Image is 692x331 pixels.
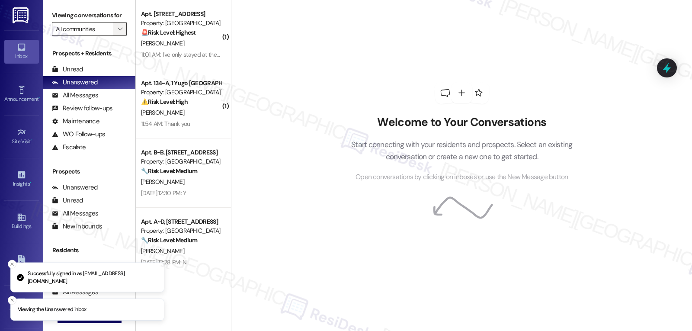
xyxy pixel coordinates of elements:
p: Successfully signed in as [EMAIL_ADDRESS][DOMAIN_NAME] [28,270,157,285]
strong: 🔧 Risk Level: Medium [141,236,197,244]
label: Viewing conversations for [52,9,127,22]
span: [PERSON_NAME] [141,109,184,116]
strong: 🚨 Risk Level: Highest [141,29,196,36]
button: Close toast [8,260,16,269]
a: Site Visit • [4,125,39,148]
strong: ⚠️ Risk Level: High [141,98,188,106]
div: [DATE] 12:28 PM: N [141,258,186,266]
div: Maintenance [52,117,99,126]
div: Prospects + Residents [43,49,135,58]
img: ResiDesk Logo [13,7,30,23]
div: [DATE] 12:30 PM: Y [141,189,186,197]
a: Templates • [4,295,39,318]
span: • [31,137,32,143]
div: Review follow-ups [52,104,112,113]
div: Unread [52,65,83,74]
span: • [30,180,31,186]
p: Start connecting with your residents and prospects. Select an existing conversation or create a n... [338,138,586,163]
a: Insights • [4,167,39,191]
a: Buildings [4,210,39,233]
a: Leads [4,253,39,276]
div: WO Follow-ups [52,130,105,139]
div: Apt. A~D, [STREET_ADDRESS] [141,217,221,226]
div: All Messages [52,91,98,100]
span: [PERSON_NAME] [141,247,184,255]
h2: Welcome to Your Conversations [338,116,586,129]
div: All Messages [52,209,98,218]
div: Prospects [43,167,135,176]
div: Unanswered [52,183,98,192]
div: Property: [GEOGRAPHIC_DATA] [141,226,221,235]
div: Unread [52,196,83,205]
div: Property: [GEOGRAPHIC_DATA] [141,19,221,28]
input: All communities [56,22,113,36]
div: Unanswered [52,78,98,87]
div: Property: [GEOGRAPHIC_DATA] [141,157,221,166]
div: Apt. B~B, [STREET_ADDRESS] [141,148,221,157]
a: Inbox [4,40,39,63]
div: Apt. 134~A, 1 Yugo [GEOGRAPHIC_DATA][PERSON_NAME] [141,79,221,88]
div: 11:54 AM: Thank you [141,120,190,128]
button: Close toast [8,296,16,305]
div: Property: [GEOGRAPHIC_DATA][PERSON_NAME] [141,88,221,97]
span: [PERSON_NAME] [141,178,184,186]
p: Viewing the Unanswered inbox [18,306,86,314]
i:  [118,26,122,32]
div: Apt. [STREET_ADDRESS] [141,10,221,19]
div: Residents [43,246,135,255]
strong: 🔧 Risk Level: Medium [141,167,197,175]
span: [PERSON_NAME] [141,39,184,47]
div: Escalate [52,143,86,152]
span: • [38,95,40,101]
div: New Inbounds [52,222,102,231]
span: Open conversations by clicking on inboxes or use the New Message button [356,172,568,183]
